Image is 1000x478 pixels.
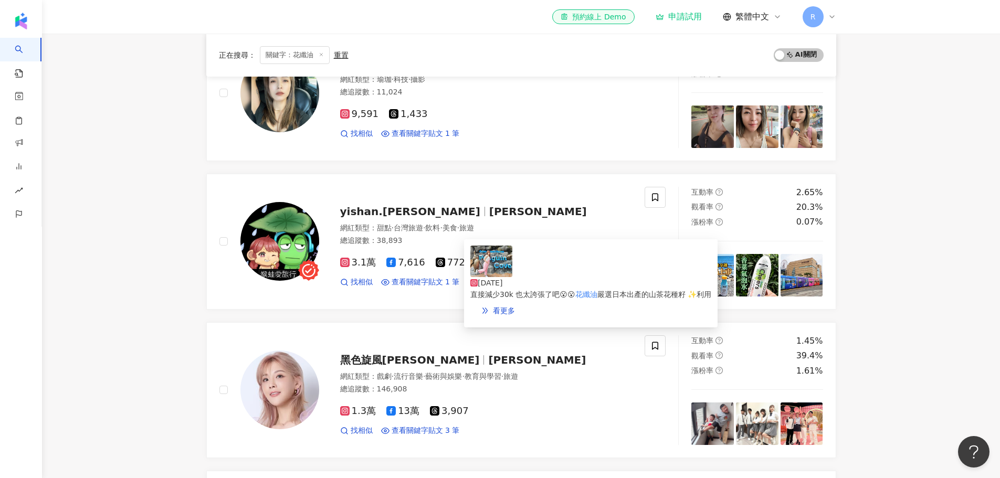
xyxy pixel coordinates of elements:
div: 網紅類型 ： [340,223,633,233]
span: rise [15,180,23,204]
span: · [440,224,442,232]
span: 互動率 [691,188,713,196]
a: KOL Avataracooyaii∞acooyaii網紅類型：瑜珈·科技·攝影總追蹤數：11,0249,5911,433找相似查看關鍵字貼文 1 筆互動率question-circle1.21... [206,25,836,161]
div: 0.07% [796,216,823,228]
span: · [462,372,464,380]
img: post-image [736,254,778,296]
div: 重置 [334,51,349,59]
img: post-image [781,254,823,296]
mark: 花纖油 [575,290,597,299]
span: 教育與學習 [465,372,501,380]
span: 互動率 [691,336,713,345]
span: · [392,224,394,232]
div: 網紅類型 ： [340,75,633,85]
span: 13萬 [386,406,419,417]
a: KOL Avataryishan.[PERSON_NAME][PERSON_NAME]網紅類型：甜點·台灣旅遊·飲料·美食·旅遊總追蹤數：38,8933.1萬7,616772找相似查看關鍵字貼文... [206,174,836,310]
a: 查看關鍵字貼文 1 筆 [381,129,460,139]
img: KOL Avatar [240,202,319,281]
span: 1,433 [389,109,428,120]
img: KOL Avatar [240,350,319,429]
span: question-circle [715,203,723,210]
span: 旅遊 [459,224,474,232]
span: 飲料 [425,224,440,232]
span: question-circle [715,367,723,374]
img: post-image [736,105,778,148]
span: R [810,11,816,23]
span: 瑜珈 [377,75,392,83]
span: 1.3萬 [340,406,376,417]
a: KOL Avatar黑色旋風[PERSON_NAME][PERSON_NAME]網紅類型：戲劇·流行音樂·藝術與娛樂·教育與學習·旅遊總追蹤數：146,9081.3萬13萬3,907找相似查看關... [206,322,836,458]
span: 7,616 [386,257,425,268]
a: search [15,38,36,79]
img: post-image [736,402,778,445]
div: 20.3% [796,201,823,213]
div: 網紅類型 ： [340,371,633,382]
a: 找相似 [340,426,373,436]
img: post-image [781,402,823,445]
span: 美食 [443,224,457,232]
img: KOL Avatar [240,54,319,132]
img: post-image [781,105,823,148]
a: 申請試用 [656,12,702,22]
span: 黑色旋風[PERSON_NAME] [340,354,480,366]
img: logo icon [13,13,29,29]
span: 流行音樂 [394,372,423,380]
div: 2.65% [796,187,823,198]
span: 嚴選日本出產的山茶花種籽 ✨️利用 [597,290,711,299]
span: 找相似 [351,426,373,436]
span: 漲粉率 [691,366,713,375]
span: 查看關鍵字貼文 1 筆 [392,129,460,139]
span: question-circle [715,218,723,226]
span: · [501,372,503,380]
a: 預約線上 Demo [552,9,634,24]
span: 關鍵字：花纖油 [260,46,330,64]
span: 漲粉率 [691,69,713,78]
span: 台灣旅遊 [394,224,423,232]
span: 繁體中文 [735,11,769,23]
span: 正在搜尋 ： [219,51,256,59]
span: · [423,372,425,380]
span: 找相似 [351,129,373,139]
span: 直接減少30k 也太誇張了吧😮😮 [470,290,575,299]
div: 1.45% [796,335,823,347]
span: 戲劇 [377,372,392,380]
span: 查看關鍵字貼文 1 筆 [392,277,460,288]
a: double-right看更多 [470,300,526,321]
span: question-circle [715,188,723,196]
span: · [392,372,394,380]
img: post-image [470,246,512,277]
span: · [423,224,425,232]
a: 找相似 [340,129,373,139]
span: double-right [481,307,489,314]
span: 看更多 [493,306,515,315]
span: 旅遊 [503,372,518,380]
span: 漲粉率 [691,218,713,226]
span: 攝影 [410,75,425,83]
a: 查看關鍵字貼文 3 筆 [381,426,460,436]
img: post-image [691,105,734,148]
span: 3,907 [430,406,469,417]
span: 甜點 [377,224,392,232]
span: [DATE] [478,279,502,287]
div: 總追蹤數 ： 11,024 [340,87,633,98]
span: 找相似 [351,277,373,288]
span: 觀看率 [691,203,713,211]
div: 總追蹤數 ： 146,908 [340,384,633,395]
span: · [408,75,410,83]
a: 找相似 [340,277,373,288]
span: question-circle [715,337,723,344]
span: question-circle [715,352,723,359]
span: 3.1萬 [340,257,376,268]
span: [PERSON_NAME] [489,205,587,218]
span: · [392,75,394,83]
div: 預約線上 Demo [561,12,626,22]
div: 1.61% [796,365,823,377]
span: 科技 [394,75,408,83]
span: 9,591 [340,109,379,120]
div: 39.4% [796,350,823,362]
iframe: Help Scout Beacon - Open [958,436,990,468]
a: 查看關鍵字貼文 1 筆 [381,277,460,288]
span: 藝術與娛樂 [425,372,462,380]
span: [PERSON_NAME] [488,354,586,366]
